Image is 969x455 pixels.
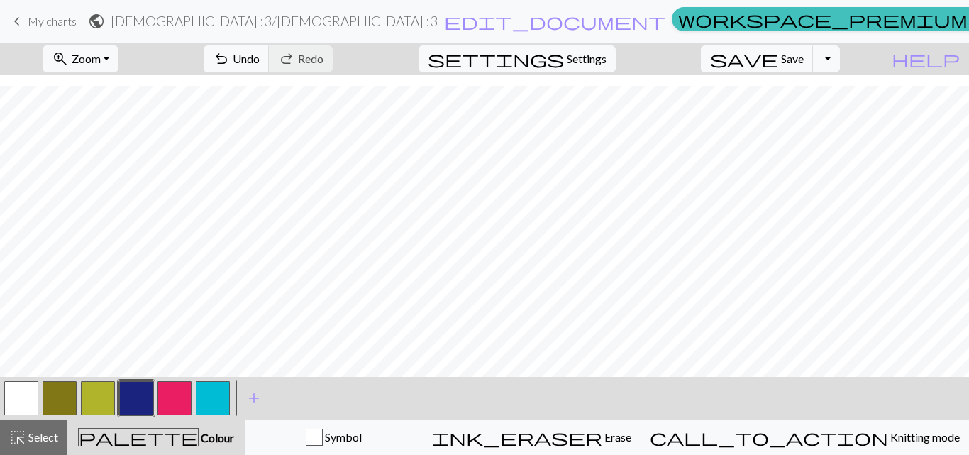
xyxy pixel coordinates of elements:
button: SettingsSettings [419,45,616,72]
span: ink_eraser [432,427,602,447]
span: Zoom [72,52,101,65]
button: Symbol [245,420,423,455]
h2: [DEMOGRAPHIC_DATA] :3 / [DEMOGRAPHIC_DATA] :3 [111,13,438,29]
span: keyboard_arrow_left [9,11,26,31]
span: workspace_premium [678,9,968,29]
span: Save [781,52,804,65]
span: add [245,388,262,408]
span: Erase [602,430,631,444]
span: help [892,49,960,69]
button: Colour [67,420,245,455]
span: Settings [567,50,607,67]
span: undo [213,49,230,69]
span: save [710,49,778,69]
span: My charts [28,14,77,28]
span: Symbol [323,430,362,444]
button: Knitting mode [641,420,969,455]
span: Knitting mode [888,430,960,444]
button: Zoom [43,45,118,72]
span: zoom_in [52,49,69,69]
button: Undo [204,45,270,72]
span: settings [428,49,564,69]
button: Save [701,45,814,72]
span: Select [26,430,58,444]
button: Erase [423,420,641,455]
span: Undo [233,52,260,65]
a: My charts [9,9,77,33]
span: Colour [199,431,234,444]
i: Settings [428,50,564,67]
span: call_to_action [650,427,888,447]
span: palette [79,427,198,447]
span: public [88,11,105,31]
span: highlight_alt [9,427,26,447]
span: edit_document [444,11,665,31]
